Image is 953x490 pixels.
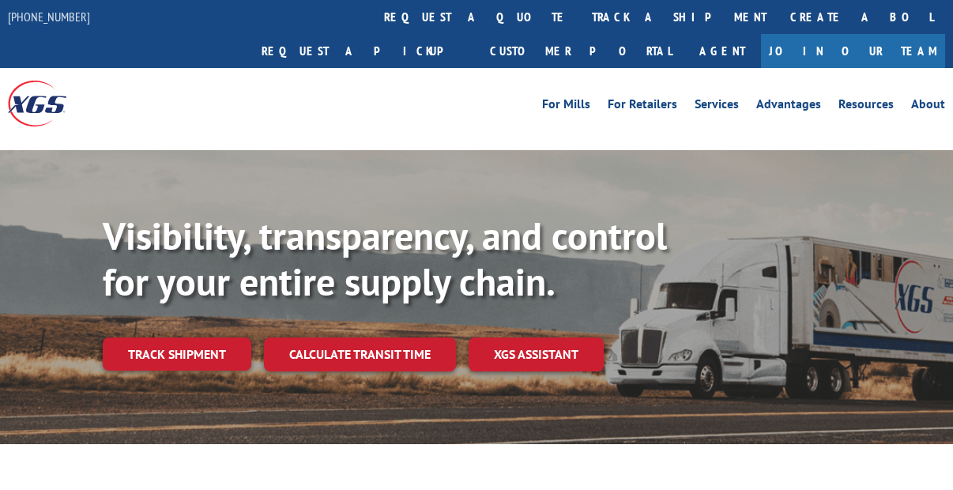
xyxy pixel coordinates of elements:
[838,98,894,115] a: Resources
[478,34,684,68] a: Customer Portal
[761,34,945,68] a: Join Our Team
[911,98,945,115] a: About
[542,98,590,115] a: For Mills
[469,337,604,371] a: XGS ASSISTANT
[756,98,821,115] a: Advantages
[8,9,90,24] a: [PHONE_NUMBER]
[608,98,677,115] a: For Retailers
[264,337,456,371] a: Calculate transit time
[684,34,761,68] a: Agent
[103,337,251,371] a: Track shipment
[103,211,667,306] b: Visibility, transparency, and control for your entire supply chain.
[695,98,739,115] a: Services
[250,34,478,68] a: Request a pickup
